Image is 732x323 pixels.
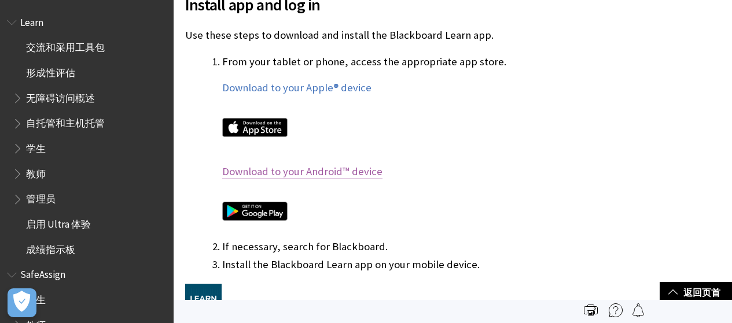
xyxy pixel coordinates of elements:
[26,114,105,129] span: 自托管和主机托管
[185,284,222,320] img: Blackboard Learn App tile
[26,63,75,79] span: 形成性评估
[185,28,549,43] p: Use these steps to download and install the Blackboard Learn app.
[8,288,36,317] button: Open Preferences
[20,265,65,281] span: SafeAssign
[222,190,549,237] a: Google Play
[26,240,75,255] span: 成绩指示板
[7,13,167,259] nav: Book outline for Blackboard Learn Help
[631,303,645,317] img: Follow this page
[222,81,371,95] a: Download to your Apple® device
[222,239,549,255] li: If necessary, search for Blackboard.
[26,214,91,230] span: 启用 Ultra 体验
[26,38,105,54] span: 交流和采用工具包
[222,165,382,179] a: Download to your Android™ device
[20,13,43,28] span: Learn
[609,303,623,317] img: More help
[26,190,56,205] span: 管理员
[222,202,288,221] img: Google Play
[222,54,549,69] p: From your tablet or phone, access the appropriate app store.
[660,282,732,303] a: 返回页首
[26,88,95,104] span: 无障碍访问概述
[222,257,549,273] li: Install the Blackboard Learn app on your mobile device.
[26,164,46,180] span: 教师
[584,303,598,317] img: Print
[222,118,288,138] img: Apple App Store
[26,139,46,154] span: 学生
